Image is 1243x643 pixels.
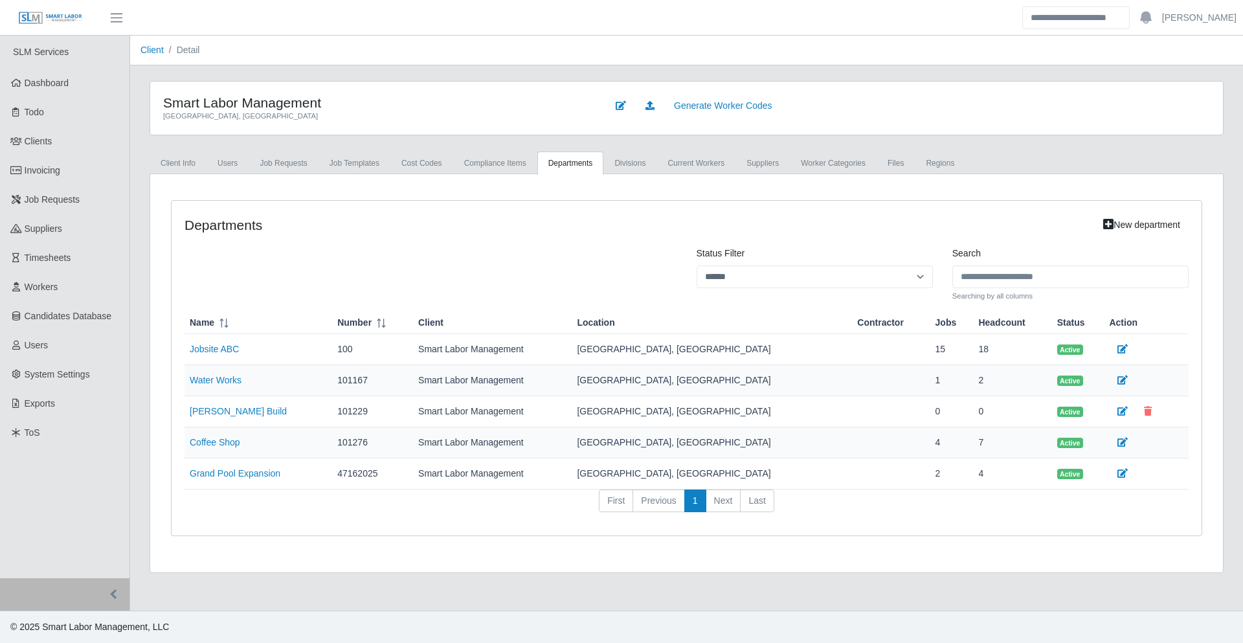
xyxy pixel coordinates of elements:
a: Grand Pool Expansion [190,468,280,479]
li: Detail [164,43,200,57]
img: SLM Logo [18,11,83,25]
td: 0 [973,396,1051,427]
span: Active [1057,407,1083,417]
td: 4 [930,427,974,458]
label: Search [952,247,981,260]
span: Dashboard [25,78,69,88]
span: Name [190,316,214,330]
td: 101229 [332,396,413,427]
a: Client Info [150,152,207,175]
a: Water Works [190,375,241,385]
td: 101276 [332,427,413,458]
a: Worker Categories [790,152,877,175]
span: Status [1057,316,1085,330]
span: Candidates Database [25,311,112,321]
span: Headcount [978,316,1025,330]
span: Active [1057,344,1083,355]
span: Invoicing [25,165,60,175]
span: Active [1057,438,1083,448]
span: Suppliers [25,223,62,234]
td: 100 [332,334,413,365]
a: [PERSON_NAME] Build [190,406,287,416]
td: 4 [973,458,1051,490]
a: Users [207,152,249,175]
span: Location [577,316,614,330]
a: Job Templates [319,152,390,175]
td: 18 [973,334,1051,365]
span: Users [25,340,49,350]
a: Current Workers [656,152,735,175]
td: 1 [930,365,974,396]
span: Contractor [857,316,904,330]
td: [GEOGRAPHIC_DATA], [GEOGRAPHIC_DATA] [572,427,852,458]
td: Smart Labor Management [413,365,572,396]
h4: Smart Labor Management [163,95,588,111]
span: Active [1057,469,1083,479]
div: [GEOGRAPHIC_DATA], [GEOGRAPHIC_DATA] [163,111,588,122]
td: [GEOGRAPHIC_DATA], [GEOGRAPHIC_DATA] [572,458,852,490]
span: Todo [25,107,44,117]
small: Searching by all columns [952,291,1189,302]
a: Compliance Items [453,152,537,175]
label: Status Filter [697,247,745,260]
td: [GEOGRAPHIC_DATA], [GEOGRAPHIC_DATA] [572,365,852,396]
span: Clients [25,136,52,146]
a: New department [1095,214,1189,236]
a: Regions [915,152,965,175]
td: Smart Labor Management [413,458,572,490]
span: SLM Services [13,47,69,57]
td: 47162025 [332,458,413,490]
span: Exports [25,398,55,409]
span: System Settings [25,369,90,379]
td: 0 [930,396,974,427]
td: [GEOGRAPHIC_DATA], [GEOGRAPHIC_DATA] [572,396,852,427]
a: 1 [684,490,706,513]
span: Jobs [935,316,957,330]
td: Smart Labor Management [413,334,572,365]
h4: departments [185,217,933,233]
a: [PERSON_NAME] [1162,11,1237,25]
a: Divisions [603,152,656,175]
span: Workers [25,282,58,292]
td: 101167 [332,365,413,396]
nav: pagination [185,490,1189,523]
a: Files [877,152,915,175]
span: © 2025 Smart Labor Management, LLC [10,622,169,632]
a: Generate Worker Codes [666,95,780,117]
span: Number [337,316,372,330]
td: 15 [930,334,974,365]
td: 2 [973,365,1051,396]
a: Jobsite ABC [190,344,239,354]
a: Suppliers [735,152,790,175]
span: Active [1057,376,1083,386]
input: Search [1022,6,1130,29]
span: Job Requests [25,194,80,205]
td: Smart Labor Management [413,427,572,458]
a: Coffee Shop [190,437,240,447]
a: Job Requests [249,152,318,175]
span: Action [1109,316,1137,330]
a: Client [140,45,164,55]
td: [GEOGRAPHIC_DATA], [GEOGRAPHIC_DATA] [572,334,852,365]
a: departments [537,152,604,175]
td: Smart Labor Management [413,396,572,427]
span: Client [418,316,443,330]
td: 2 [930,458,974,490]
a: cost codes [390,152,453,175]
span: Timesheets [25,253,71,263]
td: 7 [973,427,1051,458]
span: ToS [25,427,40,438]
